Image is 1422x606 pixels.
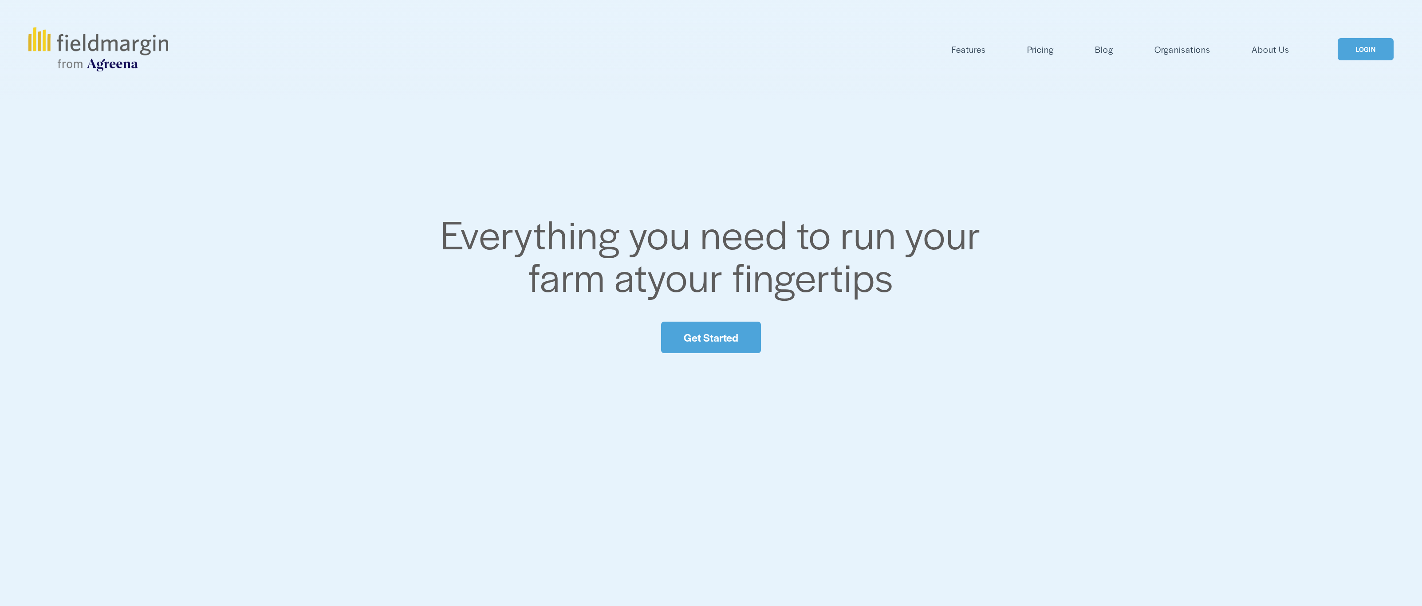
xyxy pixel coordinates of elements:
span: Features [952,43,986,56]
a: folder dropdown [952,42,986,57]
span: Everything you need to run your farm at [441,205,990,303]
a: LOGIN [1338,38,1394,61]
img: fieldmargin.com [28,27,168,71]
a: About Us [1252,42,1289,57]
a: Pricing [1027,42,1054,57]
span: your fingertips [647,248,894,303]
a: Get Started [661,322,760,353]
a: Blog [1095,42,1113,57]
a: Organisations [1154,42,1210,57]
